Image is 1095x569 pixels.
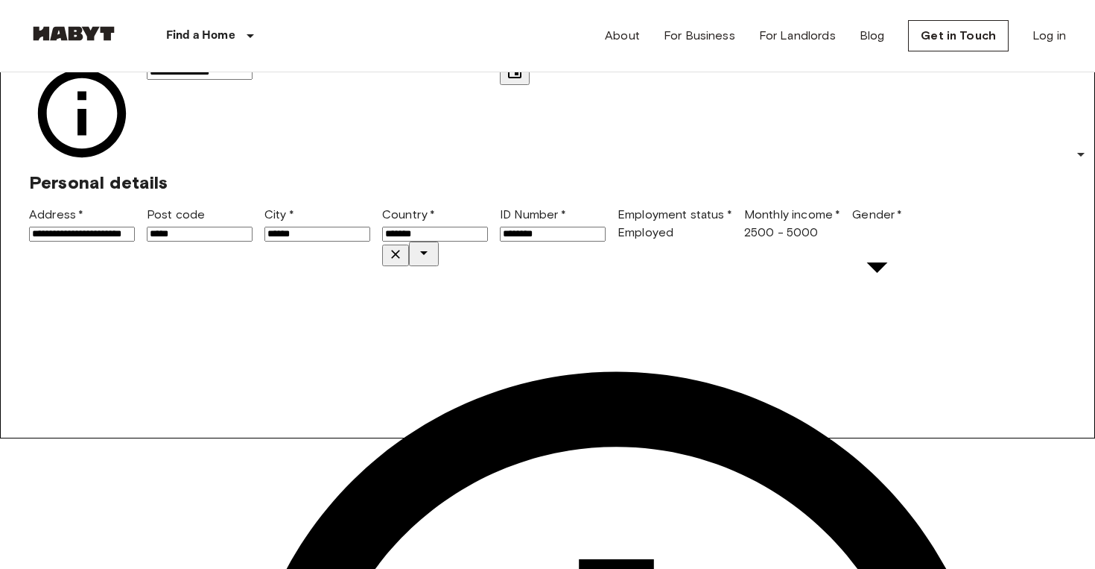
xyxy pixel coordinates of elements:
svg: Make sure your email is correct — we'll send your booking details there. [29,60,135,166]
a: Log in [1032,27,1066,45]
img: Habyt [29,26,118,41]
label: ID Number [500,207,566,221]
label: Address [29,207,83,221]
label: Monthly income [744,207,840,221]
a: Get in Touch [908,20,1009,51]
div: City [264,206,370,242]
a: Blog [860,27,885,45]
div: 2500 - 5000 [744,224,840,242]
a: For Business [664,27,735,45]
div: ID Number [500,206,606,242]
button: Choose date, selected date is Feb 27, 1998 [500,60,530,85]
a: About [605,27,640,45]
span: Personal details [29,172,168,193]
label: Country [382,207,435,221]
label: Gender [852,207,902,221]
button: Open [409,242,439,266]
p: Find a Home [166,27,235,45]
div: Employed [618,224,732,242]
label: Employment status [618,207,732,221]
label: City [264,207,294,221]
div: Address [29,206,135,242]
label: Post code [147,207,205,221]
button: Clear [382,245,409,266]
a: For Landlords [759,27,836,45]
div: Post code [147,206,253,242]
